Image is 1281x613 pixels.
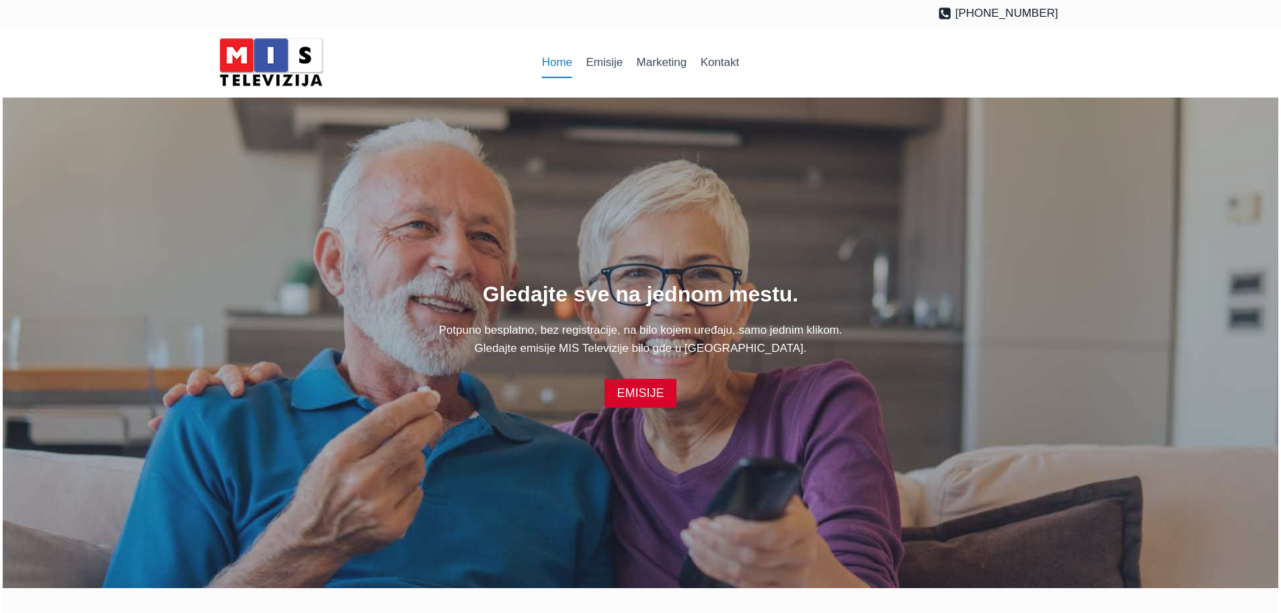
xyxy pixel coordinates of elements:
[693,46,746,79] a: Kontakt
[223,321,1058,357] p: Potpuno besplatno, bez registracije, na bilo kojem uređaju, samo jednim klikom. Gledajte emisije ...
[535,46,580,79] a: Home
[223,278,1058,310] h1: Gledajte sve na jednom mestu.
[955,4,1058,22] span: [PHONE_NUMBER]
[629,46,693,79] a: Marketing
[535,46,746,79] nav: Primary Navigation
[579,46,629,79] a: Emisije
[214,34,328,91] img: MIS Television
[605,379,676,408] a: EMISIJE
[938,4,1058,22] a: [PHONE_NUMBER]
